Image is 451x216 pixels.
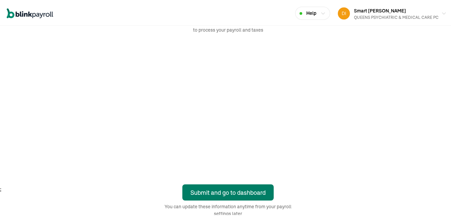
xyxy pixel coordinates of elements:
[335,4,449,21] button: Smart [PERSON_NAME]QUEENS PSYCHIATRIC & MEDICAL CARE PC
[7,2,53,22] nav: Global
[306,8,316,15] span: Help
[161,18,295,32] span: The below details will be shared with your employer and used to process your payroll and taxes
[182,183,274,199] button: Submit and go to dashboard
[190,187,266,196] div: Submit and go to dashboard
[295,5,330,19] button: Help
[354,6,406,12] span: Smart [PERSON_NAME]
[161,202,295,216] span: You can update these information anytime from your payroll settings later
[354,13,439,19] div: QUEENS PSYCHIATRIC & MEDICAL CARE PC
